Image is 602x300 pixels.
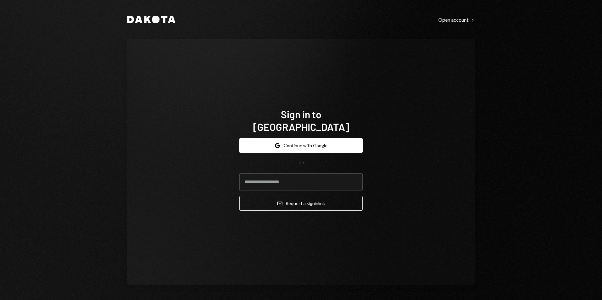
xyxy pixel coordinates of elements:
[239,196,363,211] button: Request a signinlink
[298,160,304,166] div: OR
[438,16,475,23] a: Open account
[239,108,363,133] h1: Sign in to [GEOGRAPHIC_DATA]
[239,138,363,153] button: Continue with Google
[438,17,475,23] div: Open account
